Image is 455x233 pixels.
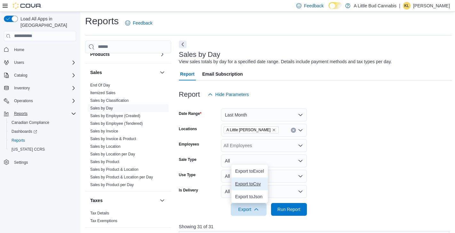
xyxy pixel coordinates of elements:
[9,128,40,135] a: Dashboards
[231,165,268,177] button: Export toExcel
[12,138,25,143] span: Reports
[9,137,76,144] span: Reports
[12,110,30,117] button: Reports
[90,159,119,164] span: Sales by Product
[235,203,263,216] span: Export
[202,68,243,80] span: Email Subscription
[9,146,47,153] a: [US_STATE] CCRS
[12,71,30,79] button: Catalog
[271,203,307,216] button: Run Report
[12,46,76,54] span: Home
[90,51,157,57] button: Products
[12,120,49,125] span: Canadian Compliance
[12,158,76,166] span: Settings
[235,169,264,174] span: Export to Excel
[90,197,103,204] h3: Taxes
[6,127,79,136] a: Dashboards
[123,17,155,29] a: Feedback
[404,2,409,10] span: KL
[18,16,76,28] span: Load All Apps in [GEOGRAPHIC_DATA]
[90,106,113,110] a: Sales by Day
[90,69,102,76] h3: Sales
[12,71,76,79] span: Catalog
[399,2,400,10] p: |
[272,128,276,132] button: Remove A Little Bud Whistler from selection in this group
[90,167,139,172] a: Sales by Product & Location
[221,109,307,121] button: Last Month
[14,160,28,165] span: Settings
[179,51,220,58] h3: Sales by Day
[231,177,268,190] button: Export toCsv
[221,185,307,198] button: All
[9,119,76,126] span: Canadian Compliance
[329,2,342,9] input: Dark Mode
[277,206,300,213] span: Run Report
[9,137,28,144] a: Reports
[235,194,264,199] span: Export to Json
[1,84,79,93] button: Inventory
[179,142,199,147] label: Employees
[90,98,129,103] a: Sales by Classification
[90,144,121,149] a: Sales by Location
[14,60,24,65] span: Users
[90,121,143,126] a: Sales by Employee (Tendered)
[12,59,76,66] span: Users
[158,69,166,76] button: Sales
[90,129,118,133] a: Sales by Invoice
[12,147,45,152] span: [US_STATE] CCRS
[1,109,79,118] button: Reports
[90,219,117,223] a: Tax Exemptions
[9,119,52,126] a: Canadian Compliance
[14,98,33,103] span: Operations
[298,143,303,148] button: Open list of options
[179,223,452,230] p: Showing 31 of 31
[403,2,411,10] div: Karissa Longpre
[90,113,140,118] span: Sales by Employee (Created)
[9,128,76,135] span: Dashboards
[158,197,166,204] button: Taxes
[205,88,251,101] button: Hide Parameters
[12,159,30,166] a: Settings
[179,41,187,48] button: Next
[6,118,79,127] button: Canadian Compliance
[179,111,202,116] label: Date Range
[235,181,264,186] span: Export to Csv
[90,152,135,157] span: Sales by Location per Day
[90,175,153,179] a: Sales by Product & Location per Day
[12,110,76,117] span: Reports
[13,3,42,9] img: Cova
[12,129,37,134] span: Dashboards
[1,45,79,54] button: Home
[14,86,30,91] span: Inventory
[90,69,157,76] button: Sales
[90,83,110,87] a: End Of Day
[1,58,79,67] button: Users
[12,84,76,92] span: Inventory
[298,128,303,133] button: Open list of options
[14,73,27,78] span: Catalog
[90,136,136,141] span: Sales by Invoice & Product
[12,59,27,66] button: Users
[180,68,195,80] span: Report
[90,218,117,223] span: Tax Exemptions
[231,190,268,203] button: Export toJson
[90,51,110,57] h3: Products
[12,97,36,105] button: Operations
[1,96,79,105] button: Operations
[90,114,140,118] a: Sales by Employee (Created)
[85,81,171,191] div: Sales
[90,91,116,95] a: Itemized Sales
[6,145,79,154] button: [US_STATE] CCRS
[90,183,134,187] a: Sales by Product per Day
[158,50,166,58] button: Products
[6,136,79,145] button: Reports
[179,172,196,177] label: Use Type
[90,90,116,95] span: Itemized Sales
[354,2,396,10] p: A Little Bud Cannabis
[224,126,279,133] span: A Little Bud Whistler
[133,20,152,26] span: Feedback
